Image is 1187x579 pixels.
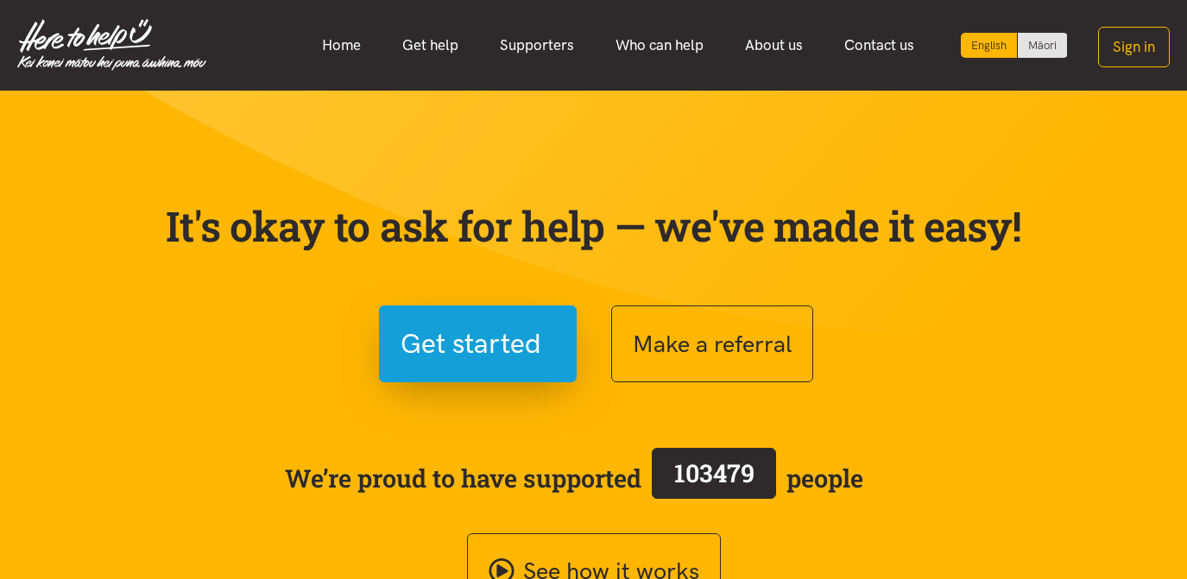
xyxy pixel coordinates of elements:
span: Get started [401,322,541,366]
a: Home [301,27,382,64]
button: Sign in [1098,27,1170,67]
button: Make a referral [611,305,813,382]
a: 103479 [641,444,786,512]
p: It's okay to ask for help — we've made it easy! [162,201,1026,251]
a: Contact us [824,27,935,64]
img: Home [17,19,206,71]
span: 103479 [674,456,755,489]
span: We’re proud to have supported people [285,444,863,512]
a: Who can help [595,27,724,64]
a: Get help [382,27,479,64]
a: Switch to Te Reo Māori [1018,33,1067,58]
div: Current language [961,33,1018,58]
a: Supporters [479,27,595,64]
div: Language toggle [961,33,1068,58]
a: About us [724,27,824,64]
button: Get started [379,305,577,382]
